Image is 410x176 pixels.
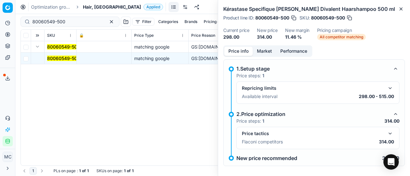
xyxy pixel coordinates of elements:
nav: pagination [20,167,46,175]
div: 1.Setup stage [236,65,389,73]
button: Market [253,47,276,56]
dt: New margin [285,28,309,33]
dd: 314.00 [257,34,277,40]
dd: 298.00 [223,34,249,40]
button: 80060549-500 [47,44,80,50]
div: Repricing limits [242,85,384,91]
p: Available interval [242,93,277,100]
strong: 1 [87,168,89,173]
strong: 1 [262,73,264,78]
button: Brands [182,18,200,26]
strong: 1 [132,168,134,173]
span: SKUs on page : [96,168,123,173]
dt: Pricing campaign [317,28,366,33]
span: Hair, [GEOGRAPHIC_DATA]Applied [83,4,163,10]
button: Filter [132,18,154,26]
strong: 1 [79,168,81,173]
p: 314.00 [382,156,399,161]
span: SKU : [299,16,310,20]
strong: 1 [262,118,264,124]
div: Price tactics [242,130,384,137]
span: Hair, [GEOGRAPHIC_DATA] [83,4,141,10]
span: Product line ID : [223,16,254,20]
button: MC [3,152,13,162]
span: Applied [143,4,163,10]
button: Price info [224,47,253,56]
p: New price recommended [236,156,297,161]
span: 🔒 [79,33,84,38]
span: MC [3,152,12,162]
div: : [53,168,89,173]
button: 80060549-500 [47,55,80,62]
p: Price steps: [236,118,264,124]
span: Price Reason [191,33,215,38]
p: 314.00 [384,118,399,124]
dt: Current price [223,28,249,33]
div: Open Intercom Messenger [383,154,399,170]
h2: Kérastase Specifique [PERSON_NAME] Divalent Haarshampoo 500 ml [223,5,405,13]
a: Optimization groups [31,4,72,10]
button: Go to previous page [20,167,28,175]
span: 80060549-500 [255,15,289,21]
span: PLs on page [53,168,76,173]
strong: of [127,168,131,173]
button: Pricing campaign [201,18,238,26]
mark: 80060549-500 [47,56,80,61]
div: GS:[DOMAIN_NAME] [191,44,231,50]
strong: of [82,168,86,173]
p: Flaconi competitors [242,139,283,145]
button: Categories [156,18,181,26]
div: matching google [134,44,186,50]
button: Go to next page [38,167,46,175]
div: matching google [134,55,186,62]
div: GS:[DOMAIN_NAME] [191,55,231,62]
span: Price Type [134,33,154,38]
button: Expand all [34,32,41,39]
nav: breadcrumb [31,4,163,10]
input: Search by SKU or title [32,19,102,25]
button: Expand [34,43,41,50]
button: Performance [276,47,311,56]
dd: 11.46 % [285,34,309,40]
span: 80060549-500 [311,15,345,21]
div: 2.Price optimization [236,110,389,118]
p: Price steps: [236,73,264,79]
strong: 1 [124,168,126,173]
button: 1 [29,167,37,175]
p: 314.00 [379,139,394,145]
dt: New price [257,28,277,33]
span: All competitor matching [317,34,366,40]
p: 298.00 - 515.00 [359,93,394,100]
span: SKU [47,33,55,38]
